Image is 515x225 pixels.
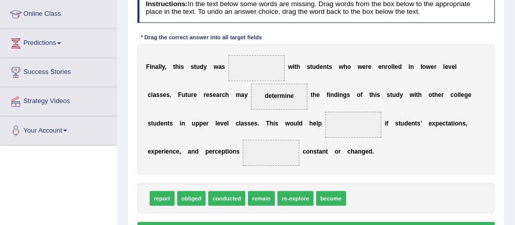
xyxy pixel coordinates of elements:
b: a [448,119,451,127]
b: v [448,63,452,70]
b: s [236,148,240,155]
b: t [167,119,169,127]
b: w [285,119,290,127]
b: h [175,63,179,70]
b: n [410,63,414,70]
b: n [164,119,167,127]
b: s [462,119,466,127]
b: r [191,91,194,98]
b: F [178,91,182,98]
b: h [312,91,316,98]
b: c [450,91,454,98]
b: t [416,91,418,98]
b: o [422,63,426,70]
b: n [330,91,334,98]
b: e [148,148,151,155]
b: o [453,91,457,98]
b: c [222,91,225,98]
b: l [317,119,318,127]
b: t [225,148,227,155]
b: e [461,91,464,98]
b: c [215,148,218,155]
b: e [313,119,317,127]
b: l [158,63,160,70]
b: m [236,91,241,98]
b: e [438,91,441,98]
b: c [173,148,176,155]
b: h [371,91,375,98]
b: e [468,91,471,98]
b: t [326,148,328,155]
b: , [466,119,467,127]
b: n [339,91,343,98]
span: obliged [177,191,206,206]
b: s [191,63,194,70]
b: c [347,148,351,155]
b: d [404,119,408,127]
b: c [302,148,306,155]
b: t [310,63,312,70]
b: i [179,63,180,70]
b: a [241,91,244,98]
b: s [209,91,213,98]
b: e [445,63,448,70]
b: . [372,148,374,155]
b: , [165,63,166,70]
b: d [368,148,372,155]
div: * Drag the correct answer into all target fields [137,34,265,42]
b: r [338,148,341,155]
b: e [408,119,411,127]
b: n [322,148,326,155]
b: r [219,91,222,98]
b: i [150,63,151,70]
b: a [216,91,220,98]
b: i [375,91,377,98]
b: e [160,119,164,127]
b: t [398,119,400,127]
b: i [293,63,294,70]
b: t [194,63,196,70]
b: o [347,63,351,70]
b: t [185,91,187,98]
b: d [157,119,160,127]
b: p [199,119,203,127]
b: y [244,91,248,98]
b: a [354,148,358,155]
b: s [377,91,380,98]
b: u [187,91,191,98]
b: x [432,119,436,127]
b: e [394,63,398,70]
b: n [358,148,361,155]
b: r [206,119,209,127]
span: become [316,191,346,206]
b: w [339,63,344,70]
b: h [225,91,228,98]
b: e [165,148,169,155]
b: i [328,91,330,98]
span: Drop target [325,112,382,138]
b: s [347,91,350,98]
b: a [241,119,244,127]
span: Drop target [228,55,285,81]
b: x [151,148,155,155]
b: . [257,119,259,127]
b: s [275,119,278,127]
b: t [151,119,153,127]
b: t [451,119,453,127]
b: h [351,148,354,155]
b: u [312,63,316,70]
b: i [180,119,181,127]
b: y [204,63,207,70]
b: e [251,119,254,127]
b: r [161,148,164,155]
b: s [417,119,420,127]
b: e [163,91,166,98]
b: d [396,91,399,98]
b: g [343,91,347,98]
b: e [206,91,210,98]
b: p [205,148,209,155]
b: r [385,63,388,70]
b: s [181,63,184,70]
b: e [428,119,432,127]
a: Predictions [1,29,117,55]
